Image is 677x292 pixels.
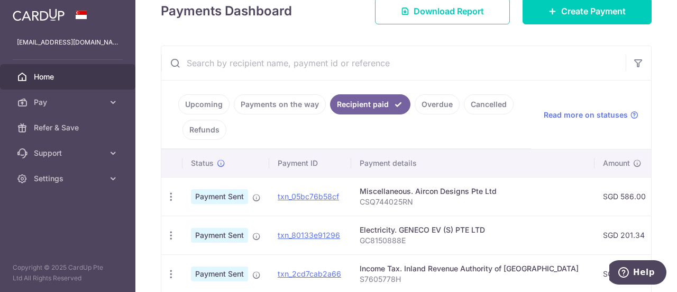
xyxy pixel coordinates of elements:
iframe: Opens a widget where you can find more information [609,260,666,287]
th: Payment ID [269,149,351,177]
a: Recipient paid [330,94,410,114]
a: Cancelled [464,94,514,114]
div: Income Tax. Inland Revenue Authority of [GEOGRAPHIC_DATA] [360,263,586,274]
span: Pay [34,97,104,108]
div: Miscellaneous. Aircon Designs Pte Ltd [360,186,586,197]
td: SGD 201.34 [594,216,655,254]
p: CSQ744025RN [360,197,586,207]
p: GC8150888E [360,235,586,246]
h4: Payments Dashboard [161,2,292,21]
div: Electricity. GENECO EV (S) PTE LTD [360,225,586,235]
span: Status [191,158,214,169]
span: Download Report [414,5,484,17]
p: S7605778H [360,274,586,285]
span: Settings [34,173,104,184]
a: txn_2cd7cab2a66 [278,269,341,278]
span: Create Payment [561,5,626,17]
a: txn_80133e91296 [278,231,340,240]
a: Overdue [415,94,460,114]
span: Read more on statuses [544,110,628,120]
p: [EMAIL_ADDRESS][DOMAIN_NAME] [17,37,118,48]
th: Payment details [351,149,594,177]
a: Upcoming [178,94,230,114]
td: SGD 586.00 [594,177,655,216]
span: Payment Sent [191,189,248,204]
input: Search by recipient name, payment id or reference [161,46,626,80]
span: Amount [603,158,630,169]
a: Refunds [182,120,226,140]
span: Home [34,72,104,82]
span: Payment Sent [191,267,248,281]
span: Refer & Save [34,122,104,133]
a: txn_05bc76b58cf [278,192,339,201]
a: Read more on statuses [544,110,638,120]
img: CardUp [13,8,65,21]
span: Support [34,148,104,158]
a: Payments on the way [234,94,326,114]
span: Payment Sent [191,228,248,243]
